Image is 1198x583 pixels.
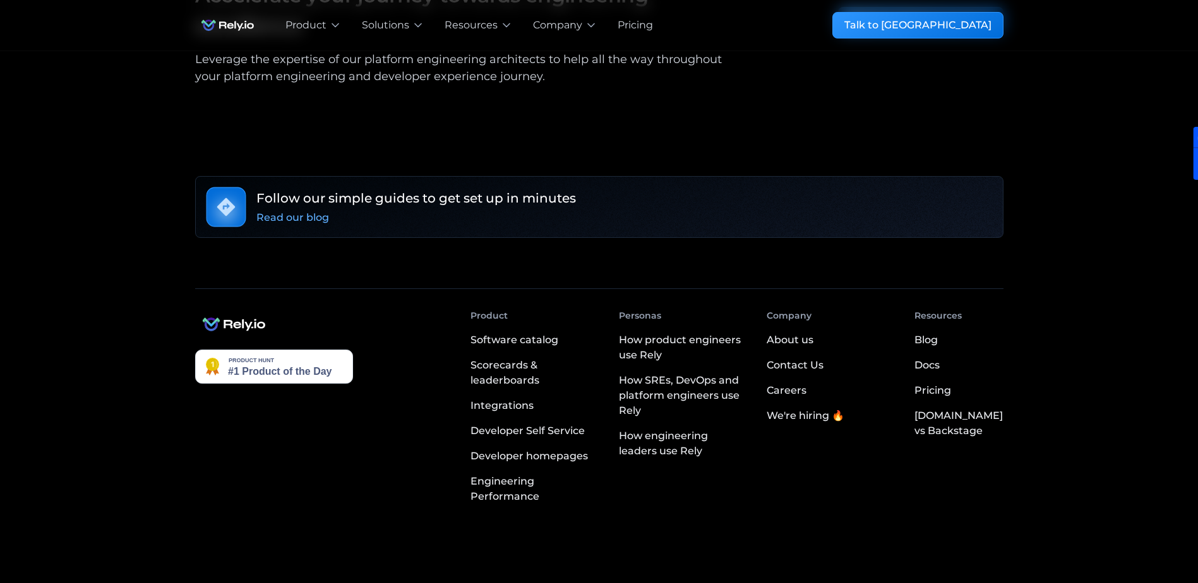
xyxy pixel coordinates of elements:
[767,378,806,403] a: Careers
[1115,500,1180,565] iframe: Chatbot
[619,333,746,363] div: How product engineers use Rely
[618,18,653,33] a: Pricing
[619,423,746,464] a: How engineering leaders use Rely
[767,309,812,322] div: Company
[195,13,260,38] img: Rely.io logo
[619,327,746,368] a: How product engineers use Rely
[195,176,1003,238] a: Follow our simple guides to get set up in minutesRead our blog
[844,18,991,33] div: Talk to [GEOGRAPHIC_DATA]
[470,358,598,388] div: Scorecards & leaderboards
[470,423,585,439] div: Developer Self Service
[914,353,940,378] a: Docs
[195,13,260,38] a: home
[362,18,409,33] div: Solutions
[256,210,329,225] div: Read our blog
[914,333,938,348] div: Blog
[470,309,508,322] div: Product
[914,358,940,373] div: Docs
[914,327,938,353] a: Blog
[914,383,951,398] div: Pricing
[445,18,498,33] div: Resources
[767,358,824,373] div: Contact Us
[767,353,824,378] a: Contact Us
[619,373,746,418] div: How SREs, DevOps and platform engineers use Rely
[285,18,326,33] div: Product
[470,449,588,464] div: Developer homepages
[470,469,598,509] a: Engineering Performance
[533,18,582,33] div: Company
[470,333,558,348] div: Software catalog
[914,408,1003,439] div: [DOMAIN_NAME] vs Backstage
[195,350,353,384] img: Rely.io - The developer portal with an AI assistant you can speak with | Product Hunt
[470,353,598,393] a: Scorecards & leaderboards
[767,408,844,423] div: We're hiring 🔥
[619,309,661,322] div: Personas
[914,378,951,403] a: Pricing
[767,403,844,428] a: We're hiring 🔥
[470,444,598,469] a: Developer homepages
[914,309,962,322] div: Resources
[470,398,534,413] div: Integrations
[914,403,1003,444] a: [DOMAIN_NAME] vs Backstage
[767,333,813,348] div: About us
[195,51,737,85] div: Leverage the expertise of our platform engineering architects to help all the way throughout your...
[619,368,746,423] a: How SREs, DevOps and platform engineers use Rely
[470,418,598,444] a: Developer Self Service
[256,189,576,208] h6: Follow our simple guides to get set up in minutes
[470,327,598,353] a: Software catalog
[470,474,598,504] div: Engineering Performance
[767,327,813,353] a: About us
[767,383,806,398] div: Careers
[832,12,1003,38] a: Talk to [GEOGRAPHIC_DATA]
[470,393,598,418] a: Integrations
[619,428,746,459] div: How engineering leaders use Rely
